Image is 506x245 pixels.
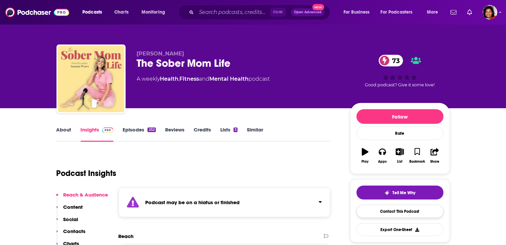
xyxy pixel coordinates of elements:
[63,216,78,222] p: Social
[184,5,337,20] div: Search podcasts, credits, & more...
[483,5,497,20] img: User Profile
[483,5,497,20] span: Logged in as terelynbc
[199,76,210,82] span: and
[56,204,83,216] button: Content
[165,126,184,142] a: Reviews
[379,55,403,66] a: 73
[137,75,270,83] div: A weekly podcast
[194,126,211,142] a: Credits
[146,199,240,205] strong: Podcast may be on a hiatus or finished
[114,8,129,17] span: Charts
[102,127,114,133] img: Podchaser Pro
[119,233,134,239] h2: Reach
[391,144,408,168] button: List
[56,216,78,228] button: Social
[234,127,238,132] div: 3
[63,192,108,198] p: Reach & Audience
[63,204,83,210] p: Content
[180,76,199,82] a: Fitness
[78,7,111,18] button: open menu
[294,11,322,14] span: Open Advanced
[312,4,324,10] span: New
[426,144,443,168] button: Share
[56,192,108,204] button: Reach & Audience
[56,228,86,240] button: Contacts
[356,186,444,200] button: tell me why sparkleTell Me Why
[137,7,174,18] button: open menu
[356,144,374,168] button: Play
[409,160,425,164] div: Bookmark
[148,127,155,132] div: 252
[56,126,71,142] a: About
[123,126,155,142] a: Episodes252
[422,7,447,18] button: open menu
[385,55,403,66] span: 73
[160,76,179,82] a: Health
[350,50,450,92] div: 73Good podcast? Give it some love!
[58,46,124,112] img: The Sober Mom Life
[119,188,331,217] section: Click to expand status details
[82,8,102,17] span: Podcasts
[210,76,249,82] a: Mental Health
[344,8,370,17] span: For Business
[63,228,86,234] p: Contacts
[448,7,459,18] a: Show notifications dropdown
[220,126,238,142] a: Lists3
[356,109,444,124] button: Follow
[137,50,184,57] span: [PERSON_NAME]
[270,8,286,17] span: Ctrl K
[374,144,391,168] button: Apps
[339,7,378,18] button: open menu
[291,8,325,16] button: Open AdvancedNew
[81,126,114,142] a: InsightsPodchaser Pro
[361,160,368,164] div: Play
[56,168,117,178] h1: Podcast Insights
[384,190,390,196] img: tell me why sparkle
[196,7,270,18] input: Search podcasts, credits, & more...
[5,6,69,19] img: Podchaser - Follow, Share and Rate Podcasts
[110,7,133,18] a: Charts
[356,223,444,236] button: Export One-Sheet
[409,144,426,168] button: Bookmark
[142,8,165,17] span: Monitoring
[179,76,180,82] span: ,
[430,160,439,164] div: Share
[365,82,435,87] span: Good podcast? Give it some love!
[356,205,444,218] a: Contact This Podcast
[381,8,413,17] span: For Podcasters
[464,7,475,18] a: Show notifications dropdown
[376,7,422,18] button: open menu
[356,126,444,140] div: Rate
[397,160,403,164] div: List
[392,190,415,196] span: Tell Me Why
[483,5,497,20] button: Show profile menu
[427,8,438,17] span: More
[247,126,263,142] a: Similar
[378,160,387,164] div: Apps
